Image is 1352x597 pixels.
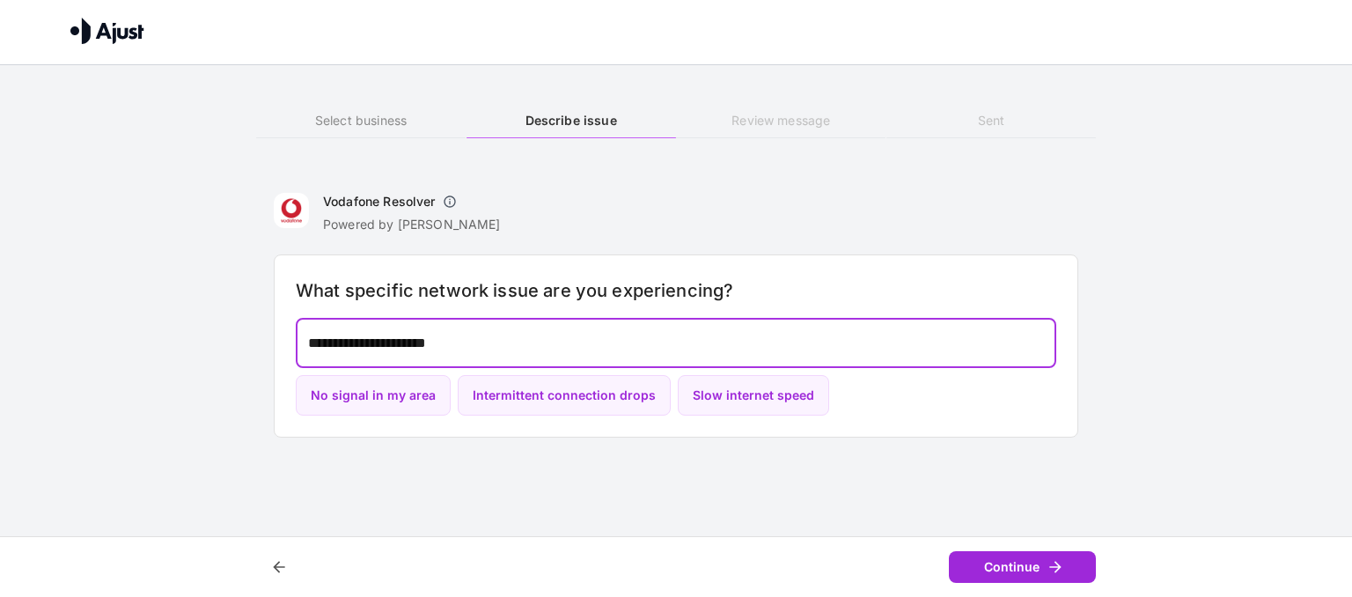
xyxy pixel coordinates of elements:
[256,111,466,130] h6: Select business
[676,111,885,130] h6: Review message
[296,375,451,416] button: No signal in my area
[274,193,309,228] img: Vodafone
[323,193,436,210] h6: Vodafone Resolver
[467,111,676,130] h6: Describe issue
[323,216,501,233] p: Powered by [PERSON_NAME]
[886,111,1096,130] h6: Sent
[296,276,1056,305] h6: What specific network issue are you experiencing?
[458,375,671,416] button: Intermittent connection drops
[70,18,144,44] img: Ajust
[949,551,1096,584] button: Continue
[678,375,829,416] button: Slow internet speed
